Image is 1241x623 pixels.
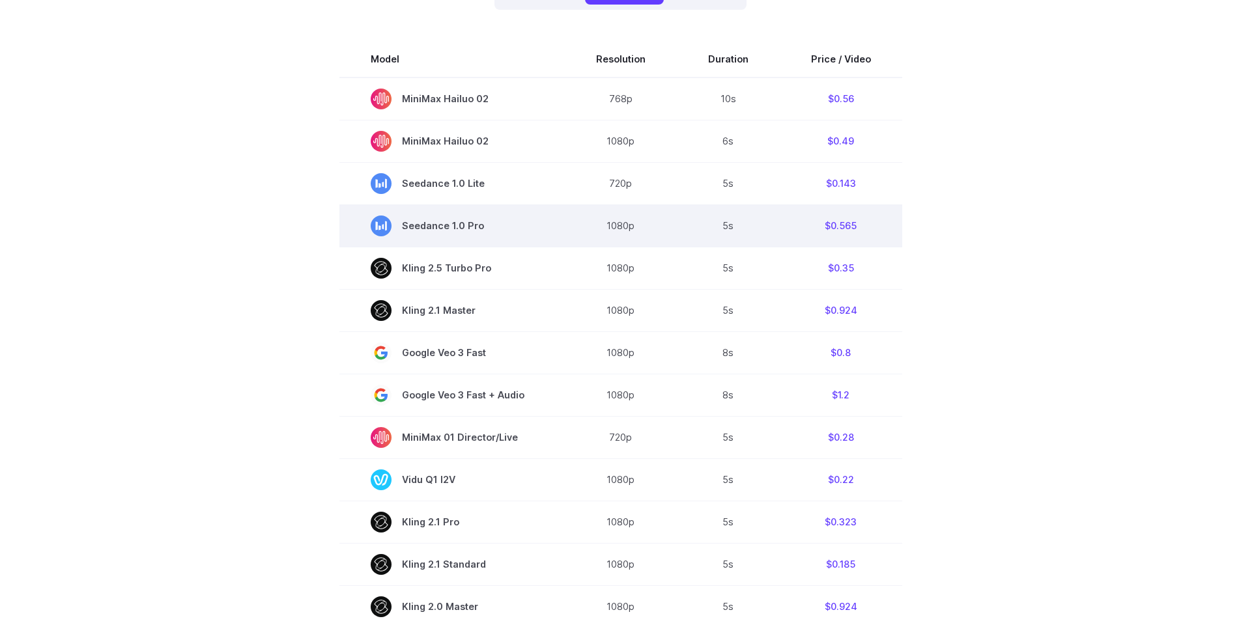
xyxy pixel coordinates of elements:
[780,458,902,501] td: $0.22
[371,342,534,363] span: Google Veo 3 Fast
[371,554,534,575] span: Kling 2.1 Standard
[677,162,780,204] td: 5s
[371,596,534,617] span: Kling 2.0 Master
[780,501,902,543] td: $0.323
[371,427,534,448] span: MiniMax 01 Director/Live
[780,204,902,247] td: $0.565
[780,543,902,585] td: $0.185
[371,215,534,236] span: Seedance 1.0 Pro
[371,469,534,490] span: Vidu Q1 I2V
[780,331,902,374] td: $0.8
[780,41,902,77] th: Price / Video
[677,374,780,416] td: 8s
[371,258,534,279] span: Kling 2.5 Turbo Pro
[780,289,902,331] td: $0.924
[780,120,902,162] td: $0.49
[677,331,780,374] td: 8s
[371,131,534,152] span: MiniMax Hailuo 02
[565,120,677,162] td: 1080p
[780,162,902,204] td: $0.143
[677,204,780,247] td: 5s
[565,41,677,77] th: Resolution
[565,289,677,331] td: 1080p
[780,247,902,289] td: $0.35
[565,247,677,289] td: 1080p
[780,374,902,416] td: $1.2
[371,512,534,533] span: Kling 2.1 Pro
[339,41,565,77] th: Model
[780,416,902,458] td: $0.28
[371,300,534,321] span: Kling 2.1 Master
[677,41,780,77] th: Duration
[371,89,534,109] span: MiniMax Hailuo 02
[565,204,677,247] td: 1080p
[677,458,780,501] td: 5s
[677,120,780,162] td: 6s
[780,77,902,120] td: $0.56
[565,543,677,585] td: 1080p
[565,416,677,458] td: 720p
[565,331,677,374] td: 1080p
[677,77,780,120] td: 10s
[677,543,780,585] td: 5s
[677,416,780,458] td: 5s
[677,247,780,289] td: 5s
[371,173,534,194] span: Seedance 1.0 Lite
[565,374,677,416] td: 1080p
[565,501,677,543] td: 1080p
[677,501,780,543] td: 5s
[565,162,677,204] td: 720p
[371,385,534,406] span: Google Veo 3 Fast + Audio
[565,458,677,501] td: 1080p
[565,77,677,120] td: 768p
[677,289,780,331] td: 5s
